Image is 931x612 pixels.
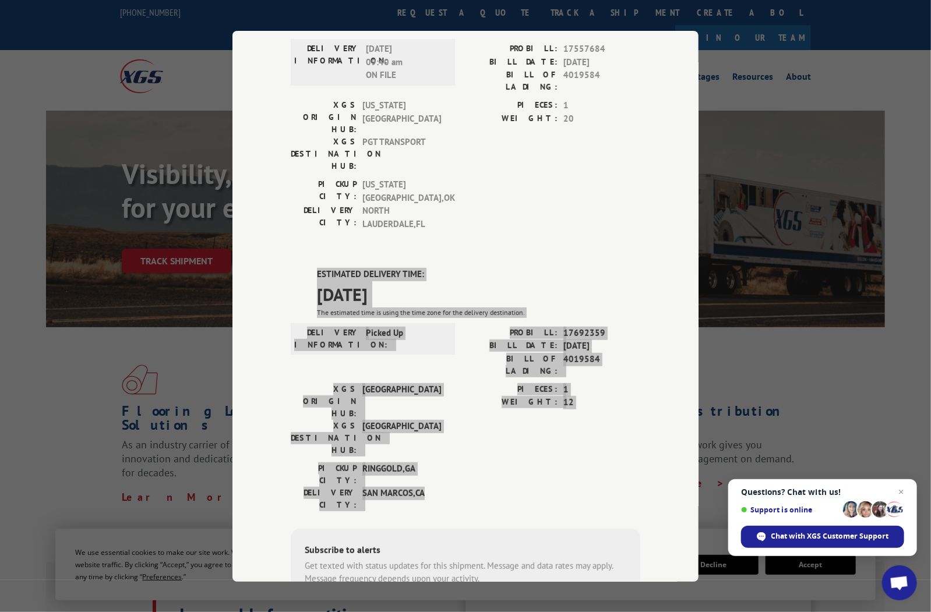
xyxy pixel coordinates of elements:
label: DELIVERY CITY: [291,486,357,511]
label: WEIGHT: [465,112,558,125]
label: DELIVERY CITY: [291,204,357,231]
span: Picked Up [366,326,445,351]
span: [DATE] [317,281,640,307]
label: BILL DATE: [465,55,558,69]
span: NORTH LAUDERDALE , FL [362,204,441,231]
span: SAN MARCOS , CA [362,486,441,511]
span: Support is online [741,505,839,514]
span: 1 [563,99,640,112]
label: PICKUP CITY: [291,178,357,204]
label: DELIVERY INFORMATION: [294,326,360,351]
label: XGS DESTINATION HUB: [291,419,357,456]
span: 1 [563,383,640,396]
span: Questions? Chat with us! [741,487,904,497]
span: PGT TRANSPORT [362,136,441,172]
span: 17692359 [563,326,640,339]
span: [DATE] 09:40 am ON FILE [366,43,445,82]
span: [DATE] [563,55,640,69]
label: BILL OF LADING: [465,69,558,93]
div: The estimated time is using the time zone for the delivery destination. [317,307,640,317]
label: ESTIMATED DELIVERY TIME: [317,268,640,281]
span: 17557684 [563,43,640,56]
label: XGS DESTINATION HUB: [291,136,357,172]
label: PICKUP CITY: [291,462,357,486]
label: XGS ORIGIN HUB: [291,383,357,419]
span: Chat with XGS Customer Support [771,531,889,542]
span: DELIVERED [317,8,640,34]
label: PROBILL: [465,43,558,56]
label: PIECES: [465,99,558,112]
label: DELIVERY INFORMATION: [294,43,360,82]
span: 12 [563,396,640,409]
span: Close chat [894,485,908,499]
span: [DATE] [563,339,640,353]
span: [GEOGRAPHIC_DATA] [362,419,441,456]
label: BILL DATE: [465,339,558,353]
label: PIECES: [465,383,558,396]
label: PROBILL: [465,326,558,339]
div: Subscribe to alerts [305,542,626,559]
span: [GEOGRAPHIC_DATA] [362,383,441,419]
span: [US_STATE][GEOGRAPHIC_DATA] [362,99,441,136]
span: 4019584 [563,352,640,377]
span: [US_STATE][GEOGRAPHIC_DATA] , OK [362,178,441,204]
div: Get texted with status updates for this shipment. Message and data rates may apply. Message frequ... [305,559,626,585]
span: 4019584 [563,69,640,93]
span: 20 [563,112,640,125]
label: BILL OF LADING: [465,352,558,377]
label: WEIGHT: [465,396,558,409]
div: Chat with XGS Customer Support [741,526,904,548]
div: Open chat [882,565,917,600]
span: RINGGOLD , GA [362,462,441,486]
label: XGS ORIGIN HUB: [291,99,357,136]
